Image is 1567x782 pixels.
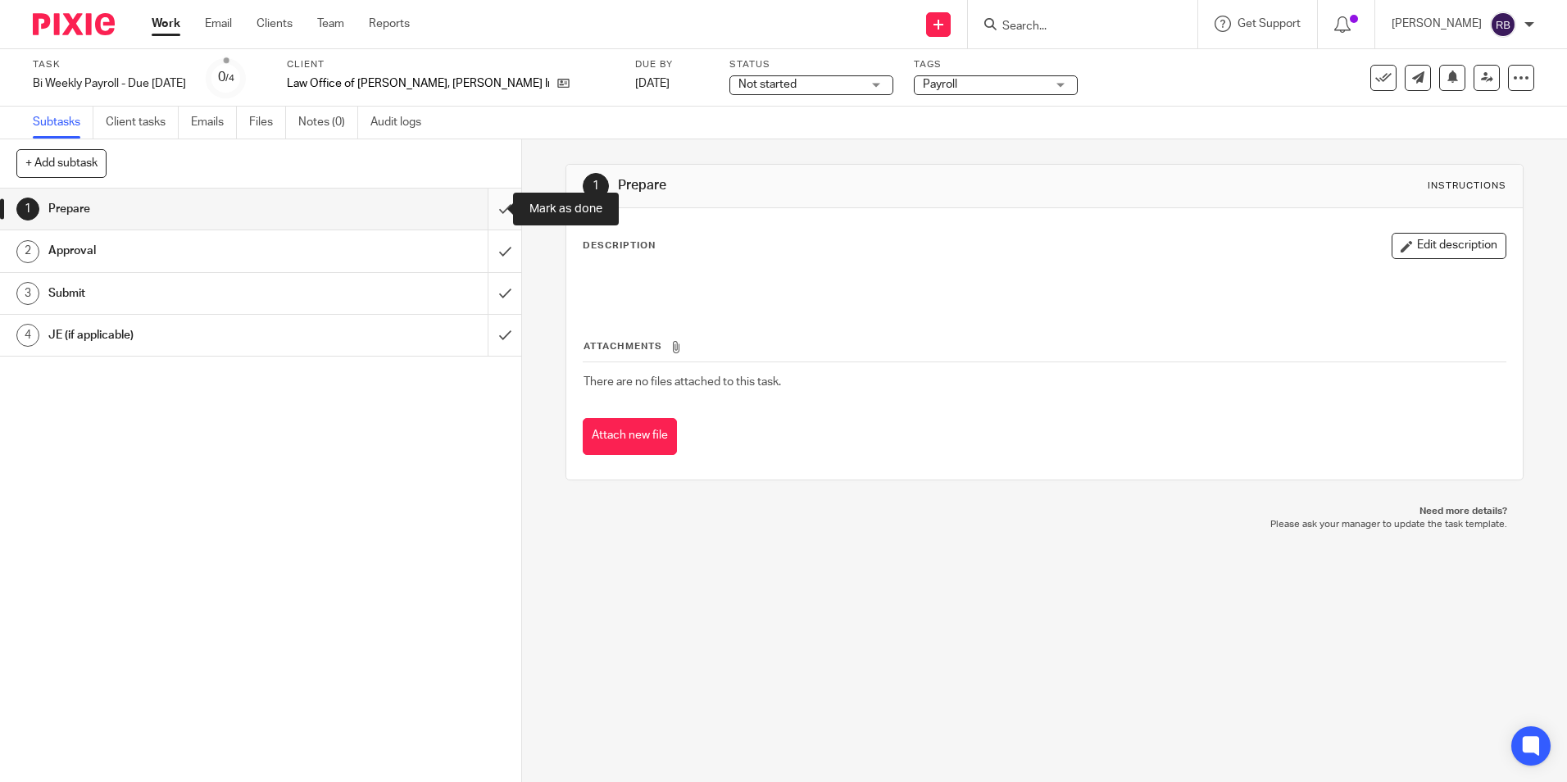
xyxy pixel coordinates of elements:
p: Law Office of [PERSON_NAME], [PERSON_NAME] Immigration Law [287,75,549,92]
div: Bi Weekly Payroll - Due Tuesday [33,75,186,92]
label: Task [33,58,186,71]
h1: JE (if applicable) [48,323,330,348]
p: Please ask your manager to update the task template. [582,518,1506,531]
button: Attach new file [583,418,677,455]
p: Description [583,239,656,252]
div: 4 [16,324,39,347]
a: Email [205,16,232,32]
label: Client [287,58,615,71]
div: 2 [16,240,39,263]
h1: Prepare [618,177,1079,194]
button: + Add subtask [16,149,107,177]
span: Get Support [1238,18,1301,30]
a: Audit logs [370,107,434,139]
div: 3 [16,282,39,305]
h1: Prepare [48,197,330,221]
p: [PERSON_NAME] [1392,16,1482,32]
h1: Approval [48,239,330,263]
a: Notes (0) [298,107,358,139]
a: Team [317,16,344,32]
a: Clients [257,16,293,32]
div: Bi Weekly Payroll - Due [DATE] [33,75,186,92]
a: Client tasks [106,107,179,139]
div: 1 [16,198,39,221]
small: /4 [225,74,234,83]
span: Payroll [923,79,957,90]
img: svg%3E [1490,11,1516,38]
a: Reports [369,16,410,32]
span: Attachments [584,342,662,351]
div: 1 [583,173,609,199]
a: Emails [191,107,237,139]
button: Edit description [1392,233,1506,259]
h1: Submit [48,281,330,306]
span: There are no files attached to this task. [584,376,781,388]
div: Instructions [1428,180,1506,193]
span: Not started [738,79,797,90]
a: Work [152,16,180,32]
label: Tags [914,58,1078,71]
img: Pixie [33,13,115,35]
p: Need more details? [582,505,1506,518]
span: [DATE] [635,78,670,89]
input: Search [1001,20,1148,34]
div: 0 [218,68,234,87]
label: Due by [635,58,709,71]
a: Subtasks [33,107,93,139]
a: Files [249,107,286,139]
label: Status [729,58,893,71]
